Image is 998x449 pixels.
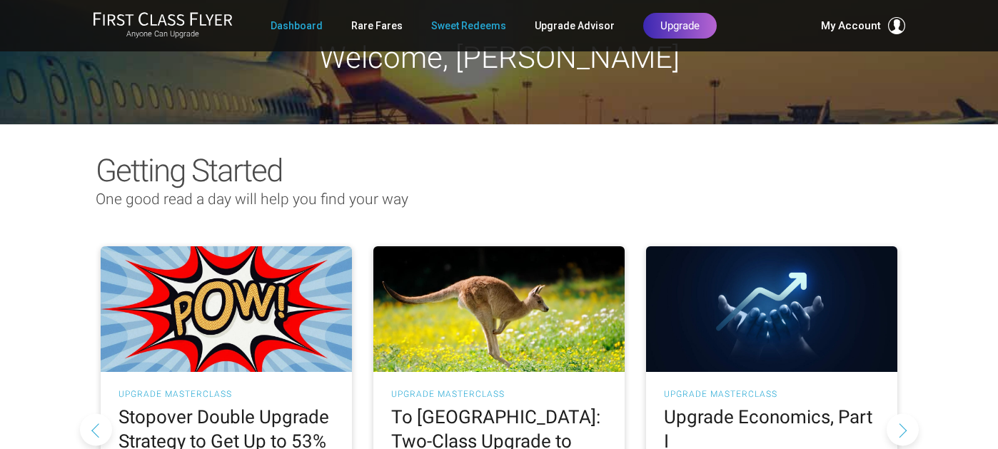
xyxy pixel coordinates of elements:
[93,29,233,39] small: Anyone Can Upgrade
[391,390,607,398] h3: UPGRADE MASTERCLASS
[93,11,233,40] a: First Class FlyerAnyone Can Upgrade
[319,40,680,75] span: Welcome, [PERSON_NAME]
[80,413,112,445] button: Previous slide
[93,11,233,26] img: First Class Flyer
[431,13,506,39] a: Sweet Redeems
[119,390,334,398] h3: UPGRADE MASTERCLASS
[96,152,282,189] span: Getting Started
[271,13,323,39] a: Dashboard
[887,413,919,445] button: Next slide
[535,13,615,39] a: Upgrade Advisor
[821,17,905,34] button: My Account
[351,13,403,39] a: Rare Fares
[96,191,408,208] span: One good read a day will help you find your way
[643,13,717,39] a: Upgrade
[664,390,879,398] h3: UPGRADE MASTERCLASS
[821,17,881,34] span: My Account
